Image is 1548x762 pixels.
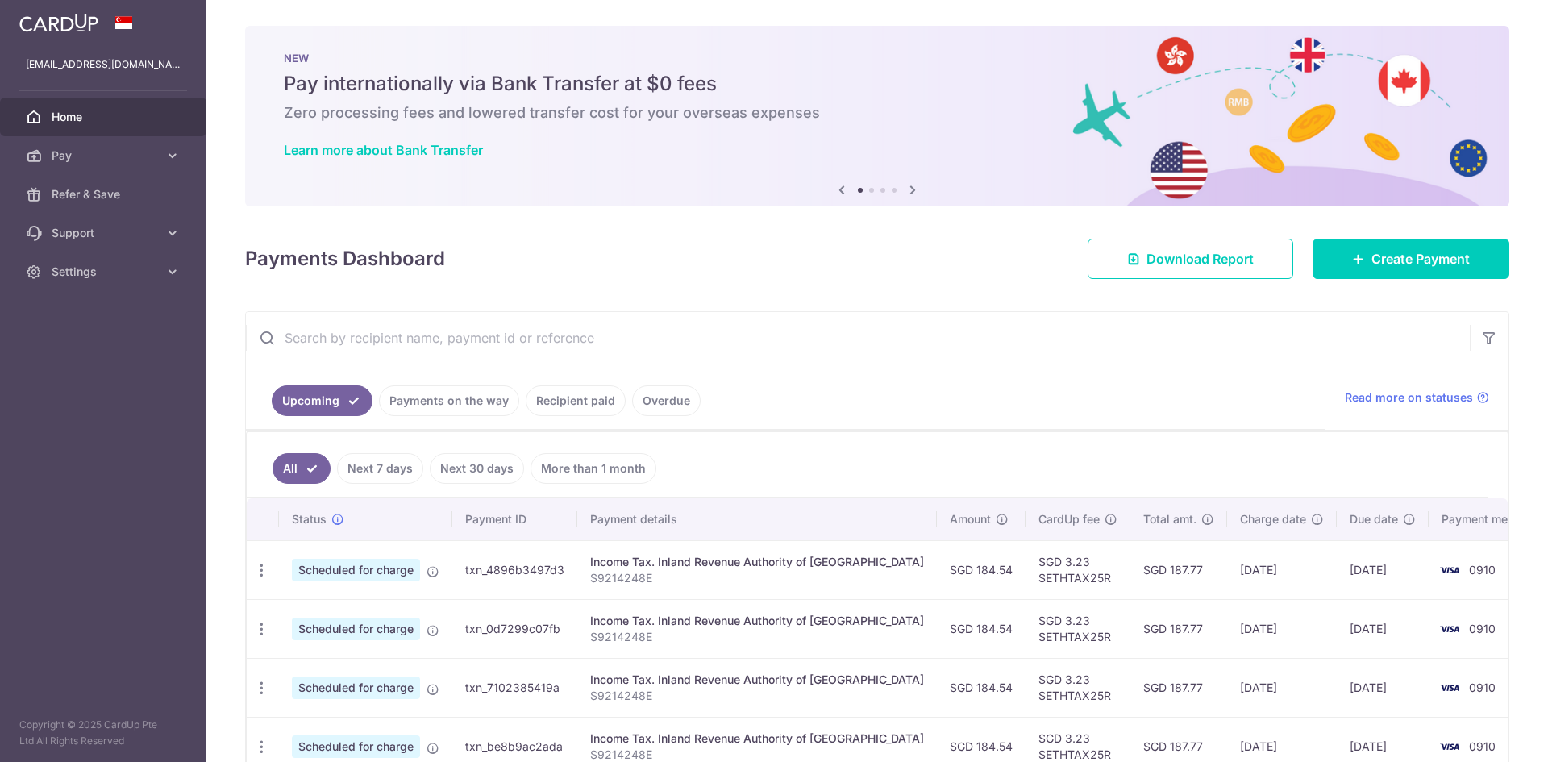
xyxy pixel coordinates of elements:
[452,498,577,540] th: Payment ID
[452,540,577,599] td: txn_4896b3497d3
[531,453,656,484] a: More than 1 month
[577,498,937,540] th: Payment details
[950,511,991,527] span: Amount
[1227,599,1337,658] td: [DATE]
[1026,658,1130,717] td: SGD 3.23 SETHTAX25R
[273,453,331,484] a: All
[272,385,372,416] a: Upcoming
[1088,239,1293,279] a: Download Report
[292,559,420,581] span: Scheduled for charge
[1227,658,1337,717] td: [DATE]
[1345,389,1489,406] a: Read more on statuses
[1227,540,1337,599] td: [DATE]
[937,599,1026,658] td: SGD 184.54
[19,13,98,32] img: CardUp
[1240,511,1306,527] span: Charge date
[292,618,420,640] span: Scheduled for charge
[1026,599,1130,658] td: SGD 3.23 SETHTAX25R
[1038,511,1100,527] span: CardUp fee
[379,385,519,416] a: Payments on the way
[590,688,924,704] p: S9214248E
[526,385,626,416] a: Recipient paid
[1345,389,1473,406] span: Read more on statuses
[52,109,158,125] span: Home
[1469,622,1496,635] span: 0910
[590,613,924,629] div: Income Tax. Inland Revenue Authority of [GEOGRAPHIC_DATA]
[1337,599,1429,658] td: [DATE]
[590,570,924,586] p: S9214248E
[284,71,1471,97] h5: Pay internationally via Bank Transfer at $0 fees
[937,540,1026,599] td: SGD 184.54
[1026,540,1130,599] td: SGD 3.23 SETHTAX25R
[337,453,423,484] a: Next 7 days
[284,142,483,158] a: Learn more about Bank Transfer
[1469,739,1496,753] span: 0910
[292,511,327,527] span: Status
[632,385,701,416] a: Overdue
[1313,239,1509,279] a: Create Payment
[590,554,924,570] div: Income Tax. Inland Revenue Authority of [GEOGRAPHIC_DATA]
[245,244,445,273] h4: Payments Dashboard
[26,56,181,73] p: [EMAIL_ADDRESS][DOMAIN_NAME]
[1434,619,1466,639] img: Bank Card
[1143,511,1196,527] span: Total amt.
[937,658,1026,717] td: SGD 184.54
[1130,658,1227,717] td: SGD 187.77
[245,26,1509,206] img: Bank transfer banner
[1434,737,1466,756] img: Bank Card
[284,52,1471,65] p: NEW
[52,264,158,280] span: Settings
[1130,599,1227,658] td: SGD 187.77
[590,629,924,645] p: S9214248E
[430,453,524,484] a: Next 30 days
[284,103,1471,123] h6: Zero processing fees and lowered transfer cost for your overseas expenses
[292,677,420,699] span: Scheduled for charge
[292,735,420,758] span: Scheduled for charge
[1469,563,1496,577] span: 0910
[1434,678,1466,697] img: Bank Card
[1469,681,1496,694] span: 0910
[52,148,158,164] span: Pay
[1337,540,1429,599] td: [DATE]
[590,731,924,747] div: Income Tax. Inland Revenue Authority of [GEOGRAPHIC_DATA]
[1371,249,1470,269] span: Create Payment
[246,312,1470,364] input: Search by recipient name, payment id or reference
[52,186,158,202] span: Refer & Save
[452,658,577,717] td: txn_7102385419a
[1146,249,1254,269] span: Download Report
[590,672,924,688] div: Income Tax. Inland Revenue Authority of [GEOGRAPHIC_DATA]
[452,599,577,658] td: txn_0d7299c07fb
[1130,540,1227,599] td: SGD 187.77
[1434,560,1466,580] img: Bank Card
[1350,511,1398,527] span: Due date
[1337,658,1429,717] td: [DATE]
[52,225,158,241] span: Support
